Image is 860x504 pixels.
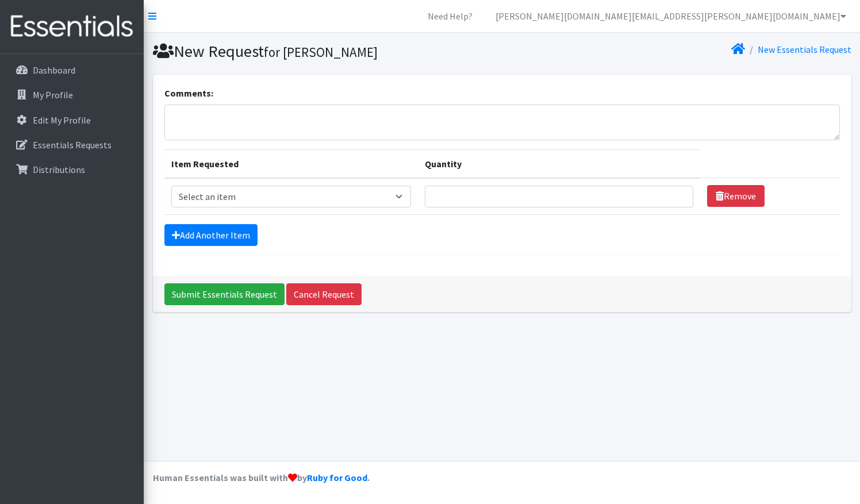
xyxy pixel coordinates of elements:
th: Item Requested [164,149,419,178]
a: Distributions [5,158,139,181]
p: Edit My Profile [33,114,91,126]
img: HumanEssentials [5,7,139,46]
a: Ruby for Good [307,472,367,483]
a: New Essentials Request [758,44,851,55]
input: Submit Essentials Request [164,283,285,305]
a: My Profile [5,83,139,106]
a: Remove [707,185,765,207]
p: Essentials Requests [33,139,112,151]
a: Need Help? [419,5,482,28]
a: Edit My Profile [5,109,139,132]
a: Essentials Requests [5,133,139,156]
p: Dashboard [33,64,75,76]
th: Quantity [418,149,700,178]
small: for [PERSON_NAME] [264,44,378,60]
a: Cancel Request [286,283,362,305]
h1: New Request [153,41,498,61]
a: Add Another Item [164,224,258,246]
label: Comments: [164,86,213,100]
strong: Human Essentials was built with by . [153,472,370,483]
a: [PERSON_NAME][DOMAIN_NAME][EMAIL_ADDRESS][PERSON_NAME][DOMAIN_NAME] [486,5,855,28]
p: Distributions [33,164,85,175]
a: Dashboard [5,59,139,82]
p: My Profile [33,89,73,101]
